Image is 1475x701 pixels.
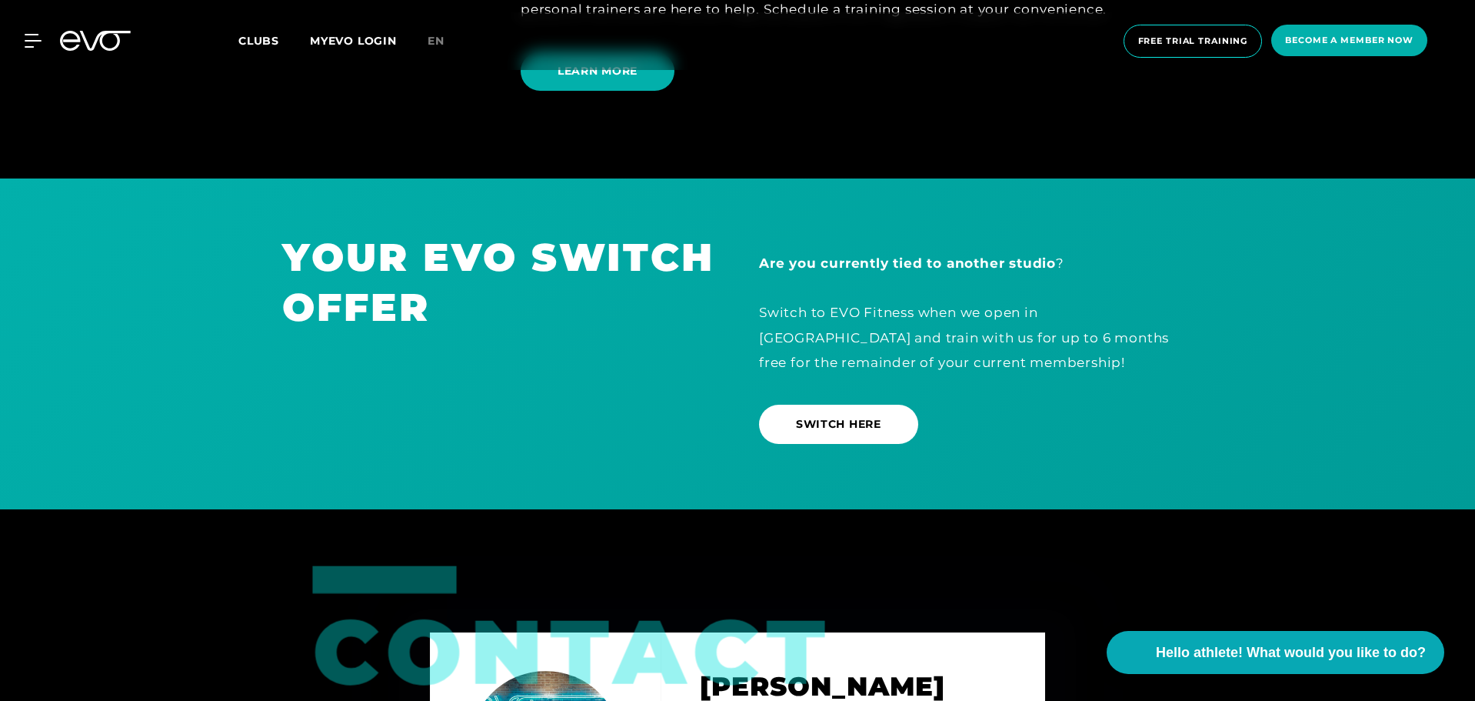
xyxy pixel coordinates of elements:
[238,34,279,48] font: Clubs
[759,305,1169,370] font: Switch to EVO Fitness when we open in [GEOGRAPHIC_DATA] and train with us for up to 6 months free...
[1156,645,1426,660] font: Hello athlete! What would you like to do?
[238,33,310,48] a: Clubs
[759,393,924,456] a: SWITCH HERE
[1107,631,1444,674] button: Hello athlete! What would you like to do?
[428,34,444,48] font: en
[1056,255,1064,271] font: ?
[796,417,881,431] font: SWITCH HERE
[1267,25,1432,58] a: Become a member now
[310,34,397,48] a: MYEVO LOGIN
[282,234,714,331] font: YOUR EVO SWITCH OFFER
[1285,35,1413,45] font: Become a member now
[428,32,463,50] a: en
[1138,35,1248,46] font: Free trial training
[759,255,1056,271] font: Are you currently tied to another studio
[1119,25,1267,58] a: Free trial training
